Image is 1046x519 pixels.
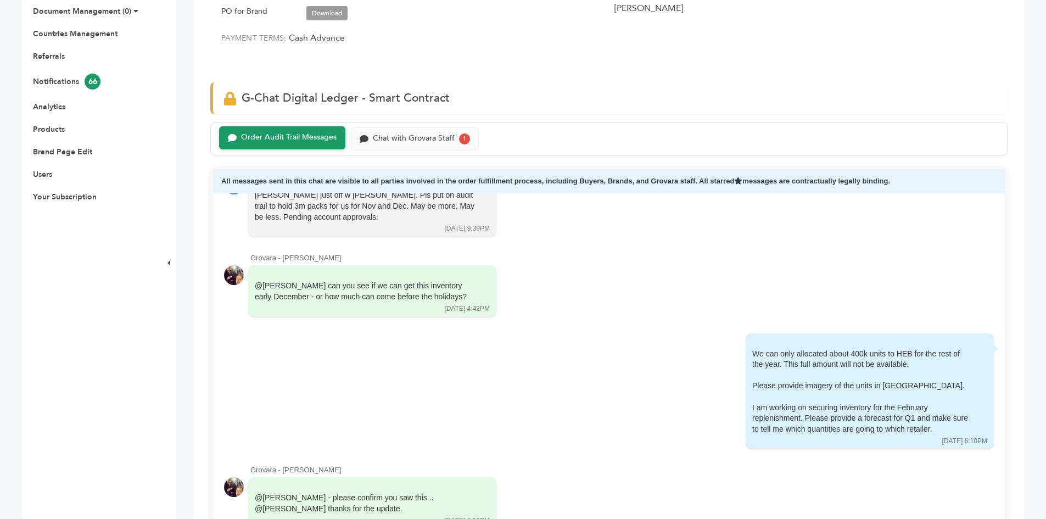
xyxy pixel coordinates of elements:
div: [PERSON_NAME] [614,2,997,15]
div: @[PERSON_NAME] - please confirm you saw this... @[PERSON_NAME] thanks for the update. [255,493,474,514]
div: [DATE] 4:42PM [445,304,490,314]
div: Order Audit Trail Messages [241,133,337,142]
a: Download [306,6,348,20]
a: Brand Page Edit [33,147,92,157]
a: Countries Management [33,29,118,39]
div: @[PERSON_NAME] can you see if we can get this inventory early December - or how much can come bef... [255,281,474,302]
div: [DATE] 9:39PM [445,224,490,233]
a: Analytics [33,102,65,112]
div: [PERSON_NAME] just off w [PERSON_NAME]. Pls put on audit trail to hold 3m packs for us for Nov an... [255,190,474,222]
a: Products [33,124,65,135]
div: Chat with Grovara Staff [373,134,455,143]
a: Your Subscription [33,192,97,202]
span: 66 [85,74,100,90]
a: Notifications66 [33,76,100,87]
label: PAYMENT TERMS: [221,33,287,43]
div: [DATE] 6:10PM [942,437,987,446]
div: All messages sent in this chat are visible to all parties involved in the order fulfillment proce... [213,169,1005,194]
div: 1 [459,133,470,144]
label: PO for Brand [221,5,267,18]
span: Cash Advance [289,32,345,44]
a: Document Management (0) [33,6,131,16]
div: Grovara - [PERSON_NAME] [250,253,994,263]
a: Users [33,169,52,180]
div: Grovara - [PERSON_NAME] [250,465,994,475]
span: G-Chat Digital Ledger - Smart Contract [242,90,450,106]
div: We can only allocated about 400k units to HEB for the rest of the year. This full amount will not... [752,349,972,435]
div: Please provide imagery of the units in [GEOGRAPHIC_DATA]. [752,381,972,392]
a: Referrals [33,51,65,62]
div: I am working on securing inventory for the February replenishment. Please provide a forecast for ... [752,403,972,435]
